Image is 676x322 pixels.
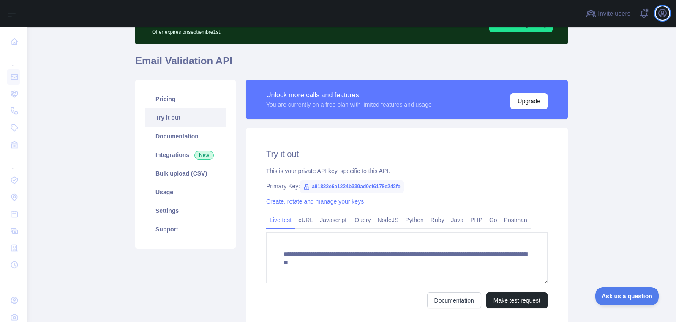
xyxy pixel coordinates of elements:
div: ... [7,154,20,171]
a: PHP [467,213,486,227]
button: Invite users [584,7,632,20]
a: Try it out [145,108,226,127]
p: Offer expires on septiembre 1st. [152,25,384,36]
a: NodeJS [374,213,402,227]
a: Ruby [427,213,448,227]
a: Python [402,213,427,227]
a: Documentation [145,127,226,146]
div: Unlock more calls and features [266,90,432,100]
a: Pricing [145,90,226,108]
a: Integrations New [145,146,226,164]
a: Bulk upload (CSV) [145,164,226,183]
div: You are currently on a free plan with limited features and usage [266,100,432,109]
div: This is your private API key, specific to this API. [266,167,548,175]
div: Primary Key: [266,182,548,190]
a: Go [486,213,501,227]
iframe: Toggle Customer Support [595,287,659,305]
button: Make test request [486,292,548,308]
a: Java [448,213,467,227]
a: Documentation [427,292,481,308]
a: Create, rotate and manage your keys [266,198,364,205]
h2: Try it out [266,148,548,160]
div: ... [7,274,20,291]
a: Support [145,220,226,239]
span: Invite users [598,9,630,19]
a: Javascript [316,213,350,227]
button: Upgrade [510,93,548,109]
a: cURL [295,213,316,227]
a: Settings [145,201,226,220]
div: ... [7,51,20,68]
a: Postman [501,213,531,227]
a: Live test [266,213,295,227]
a: Usage [145,183,226,201]
h1: Email Validation API [135,54,568,74]
span: a91822e6a1224b339ad0cf6178e242fe [300,180,404,193]
span: New [194,151,214,160]
a: jQuery [350,213,374,227]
